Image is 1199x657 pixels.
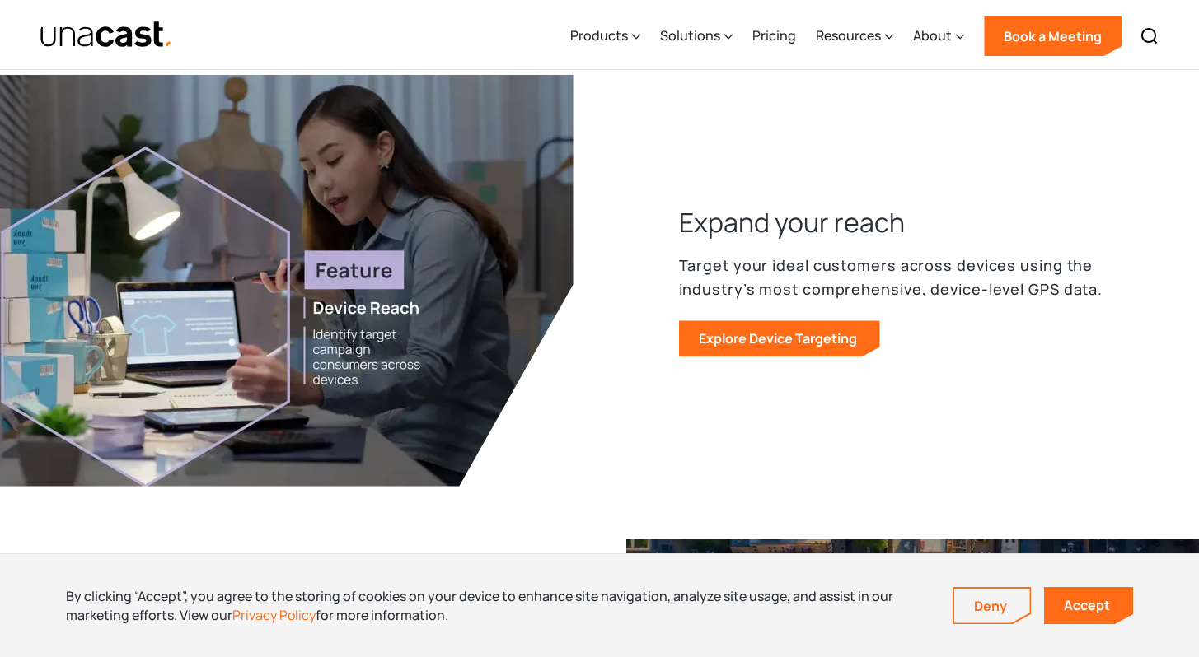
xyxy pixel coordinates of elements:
h3: Expand your reach [679,204,905,240]
a: Pricing [752,2,796,70]
img: Search icon [1140,26,1159,46]
div: Resources [816,2,893,70]
img: Unacast text logo [40,21,174,49]
a: Privacy Policy [232,606,316,624]
div: About [913,2,964,70]
a: Book a Meeting [984,16,1122,56]
div: By clicking “Accept”, you agree to the storing of cookies on your device to enhance site navigati... [66,587,928,624]
a: Explore Device Targeting [679,320,880,356]
a: Accept [1044,587,1133,624]
p: Target your ideal customers across devices using the industry’s most comprehensive, device-level ... [679,254,1127,301]
a: Deny [954,589,1030,623]
div: Solutions [660,26,720,45]
div: Products [570,26,628,45]
div: Solutions [660,2,733,70]
a: home [40,21,174,49]
div: About [913,26,952,45]
div: Resources [816,26,881,45]
div: Products [570,2,640,70]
